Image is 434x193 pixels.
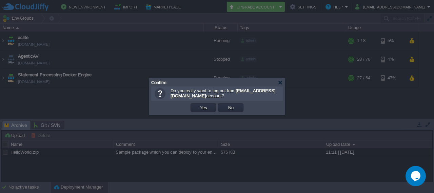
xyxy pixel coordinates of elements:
button: Yes [198,104,209,111]
b: [EMAIL_ADDRESS][DOMAIN_NAME] [171,88,276,98]
button: No [226,104,236,111]
span: Do you really want to log out from account? [171,88,276,98]
span: Confirm [151,80,166,85]
iframe: chat widget [406,166,427,186]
